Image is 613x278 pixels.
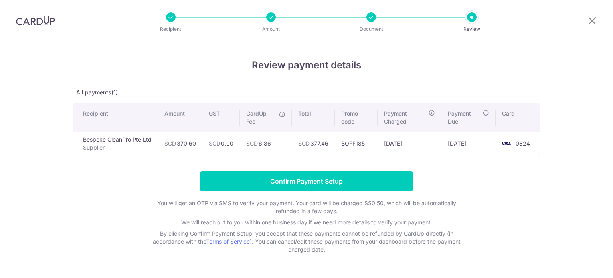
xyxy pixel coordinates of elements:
span: Payment Due [448,110,481,126]
p: All payments(1) [73,88,540,96]
th: Recipient [73,103,158,132]
span: SGD [209,140,220,147]
img: <span class="translation_missing" title="translation missing: en.account_steps.new_confirm_form.b... [498,139,514,148]
p: We will reach out to you within one business day if we need more details to verify your payment. [147,218,466,226]
span: CardUp Fee [246,110,275,126]
input: Confirm Payment Setup [200,171,413,191]
p: Amount [241,25,301,33]
p: By clicking Confirm Payment Setup, you accept that these payments cannot be refunded by CardUp di... [147,230,466,254]
td: 370.60 [158,132,202,155]
a: Terms of Service [206,238,250,245]
td: Bespoke CleanPro Pte Ltd [73,132,158,155]
span: SGD [164,140,176,147]
th: Amount [158,103,202,132]
td: [DATE] [441,132,496,155]
p: Document [342,25,401,33]
p: Supplier [83,144,152,152]
td: 0.00 [202,132,240,155]
th: GST [202,103,240,132]
th: Total [292,103,335,132]
iframe: Opens a widget where you can find more information [562,254,605,274]
td: 6.86 [240,132,292,155]
p: You will get an OTP via SMS to verify your payment. Your card will be charged S$0.50, which will ... [147,199,466,215]
p: Review [442,25,501,33]
span: SGD [246,140,258,147]
th: Promo code [335,103,378,132]
span: 0824 [516,140,530,147]
th: Card [496,103,540,132]
span: SGD [298,140,310,147]
td: BOFF185 [335,132,378,155]
span: Payment Charged [384,110,426,126]
img: CardUp [16,16,55,26]
td: [DATE] [378,132,441,155]
p: Recipient [141,25,200,33]
h4: Review payment details [73,58,540,72]
td: 377.46 [292,132,335,155]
